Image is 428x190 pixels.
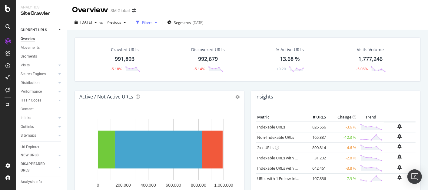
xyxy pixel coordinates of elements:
div: Analytics [21,5,62,10]
a: Search Engines [21,71,57,77]
button: Filters [134,18,160,27]
div: Outlinks [21,124,34,130]
div: Search Engines [21,71,46,77]
span: 2025 Sep. 7th [80,20,92,25]
a: Distribution [21,80,57,86]
td: 107,836 [303,173,327,184]
a: Visits [21,62,57,68]
div: 13.68 % [280,55,300,63]
div: [DATE] [193,20,204,25]
div: Analysis Info [21,179,42,185]
a: Non-Indexable URLs [257,135,294,140]
td: -3.6 % [327,122,358,132]
td: -2.8 % [327,153,358,163]
a: Sitemaps [21,132,57,139]
a: URLs with 1 Follow Inlink [257,176,302,181]
th: Trend [358,113,384,122]
td: -12.3 % [327,132,358,142]
a: Segments [21,53,63,60]
div: Distribution [21,80,40,86]
div: NEW URLS [21,152,38,158]
div: DISAPPEARED URLS [21,161,51,174]
div: +0.20 [277,66,286,72]
h4: Active / Not Active URLs [79,93,133,101]
div: -5.14% [194,66,205,72]
text: 1,000,000 [214,183,233,188]
text: 200,000 [115,183,131,188]
a: Indexable URLs [257,124,285,130]
a: 2xx URLs [257,145,274,150]
div: CURRENT URLS [21,27,47,33]
div: Url Explorer [21,144,39,150]
div: 991,893 [115,55,134,63]
div: Overview [72,5,108,15]
text: 800,000 [191,183,206,188]
h4: Insights [256,93,274,101]
div: bell-plus [398,144,402,149]
div: Crawled URLs [111,47,139,53]
a: Content [21,106,63,112]
a: DISAPPEARED URLS [21,161,57,174]
div: Content [21,106,34,112]
button: Previous [104,18,128,27]
a: Movements [21,45,63,51]
div: HTTP Codes [21,97,41,104]
div: Filters [142,20,152,25]
div: -5.18% [111,66,122,72]
td: -7.9 % [327,173,358,184]
span: vs [99,20,104,25]
div: Overview [21,36,35,42]
a: Indexable URLs with Bad H1 [257,155,308,161]
th: Change [327,113,358,122]
div: Inlinks [21,115,31,121]
div: Performance [21,88,42,95]
a: Indexable URLs with Bad Description [257,165,323,171]
div: bell-plus [398,155,402,159]
text: 0 [97,183,99,188]
td: 165,337 [303,132,327,142]
div: bell-plus [398,124,402,129]
div: Movements [21,45,40,51]
a: HTTP Codes [21,97,57,104]
i: Options [236,95,240,99]
div: Discovered URLs [191,47,225,53]
div: SiteCrawler [21,10,62,17]
a: Inlinks [21,115,57,121]
button: Segments[DATE] [165,18,206,27]
td: 890,814 [303,142,327,153]
td: 31,202 [303,153,327,163]
div: Open Intercom Messenger [407,169,422,184]
div: 1,777,246 [358,55,383,63]
div: 992,679 [198,55,218,63]
div: Sitemaps [21,132,36,139]
div: bell-plus [398,165,402,170]
td: -3.8 % [327,163,358,173]
div: Visits [21,62,30,68]
a: Outlinks [21,124,57,130]
td: -4.6 % [327,142,358,153]
div: arrow-right-arrow-left [132,8,136,13]
div: bell-plus [398,175,402,180]
span: Segments [174,20,191,25]
button: [DATE] [72,18,99,27]
a: CURRENT URLS [21,27,57,33]
div: % Active URLs [276,47,304,53]
a: Url Explorer [21,144,63,150]
text: 600,000 [166,183,181,188]
a: Performance [21,88,57,95]
div: bell-plus [398,134,402,139]
div: 3M Global [111,8,130,14]
div: Segments [21,53,37,60]
th: Metric [256,113,304,122]
text: 400,000 [141,183,156,188]
div: -5.06% [356,66,368,72]
th: # URLS [303,113,327,122]
td: 826,556 [303,122,327,132]
div: Visits Volume [357,47,384,53]
a: Analysis Info [21,179,63,185]
td: 642,461 [303,163,327,173]
a: NEW URLS [21,152,57,158]
span: Previous [104,20,121,25]
a: Overview [21,36,63,42]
